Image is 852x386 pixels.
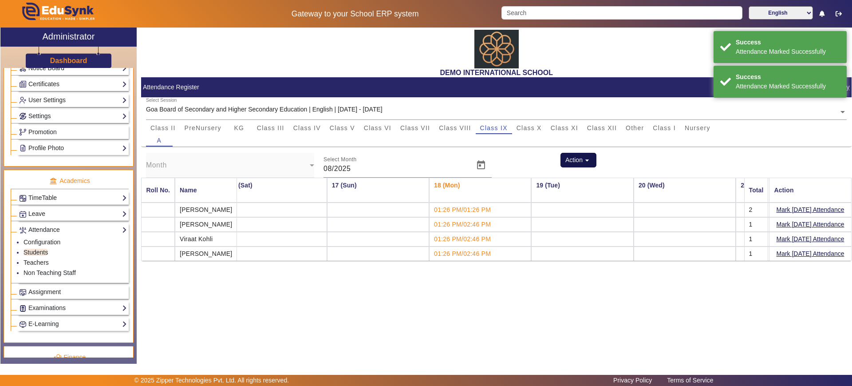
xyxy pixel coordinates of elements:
th: 21 (Thu) [736,178,838,203]
img: Branchoperations.png [20,129,26,135]
button: Open calendar [470,155,492,176]
a: Terms of Service [663,374,718,386]
a: Administrator [0,28,137,47]
p: Academics [11,176,129,186]
input: Search [501,6,742,20]
span: Promotion [28,128,57,135]
span: PreNursery [185,125,221,131]
h2: DEMO INTERNATIONAL SCHOOL [141,68,852,77]
mat-card-header: Attendance Register [141,77,852,97]
span: Assignment [28,288,61,295]
td: 01:26 PM/02:46 PM [429,217,531,232]
mat-cell: [PERSON_NAME] [175,203,237,217]
button: Action [560,153,597,168]
img: finance.png [54,354,62,362]
a: Assignment [19,287,127,297]
span: Class V [330,125,355,131]
span: Class XII [587,125,617,131]
mat-header-cell: Total [744,178,768,203]
mat-cell: 1 [744,247,768,261]
div: Attendance Marked Successfully [736,47,840,56]
h5: Gateway to your School ERP system [218,9,492,19]
button: Mark [DATE] Attendance [776,248,845,259]
mat-header-cell: Roll No. [141,178,175,203]
mat-header-cell: Action [769,178,852,203]
th: 17 (Sun) [327,178,429,203]
mat-cell: [PERSON_NAME] [175,217,237,232]
span: A [157,137,162,143]
div: Attendance Marked Successfully [736,82,840,91]
p: © 2025 Zipper Technologies Pvt. Ltd. All rights reserved. [134,376,289,385]
mat-cell: 2 [744,203,768,217]
th: 16 (Sat) [225,178,327,203]
mat-cell: [PERSON_NAME] [175,247,237,261]
th: 18 (Mon) [429,178,531,203]
a: Students [24,249,48,256]
td: 01:26 PM/01:26 PM [429,203,531,217]
h3: Dashboard [50,56,87,65]
th: 19 (Tue) [531,178,633,203]
span: Class X [517,125,542,131]
td: 01:26 PM/02:46 PM [429,232,531,247]
span: Class XI [551,125,578,131]
div: Goa Board of Secondary and Higher Secondary Education | English | [DATE] - [DATE] [146,105,383,114]
span: Class IX [480,125,508,131]
h2: Administrator [43,31,95,42]
a: Teachers [24,259,49,266]
mat-header-cell: Name [175,178,237,203]
mat-icon: arrow_drop_down [583,156,592,165]
span: Class IV [293,125,321,131]
div: Success [736,72,840,82]
button: Mark [DATE] Attendance [776,204,845,215]
mat-cell: Viraat Kohli [175,232,237,247]
span: Other [626,125,644,131]
img: abdd4561-dfa5-4bc5-9f22-bd710a8d2831 [474,30,519,68]
a: Non Teaching Staff [24,269,76,276]
span: Class VI [364,125,391,131]
a: Privacy Policy [609,374,656,386]
span: Class VIII [439,125,471,131]
a: Dashboard [50,56,88,65]
p: Finance [11,353,129,362]
td: 01:26 PM/02:46 PM [429,247,531,261]
span: Class III [257,125,284,131]
span: Nursery [685,125,710,131]
button: Mark [DATE] Attendance [776,234,845,245]
span: Class II [150,125,176,131]
mat-cell: 1 [744,217,768,232]
mat-cell: 1 [744,232,768,247]
img: academic.png [49,177,57,185]
span: Class VII [400,125,430,131]
span: Class I [653,125,676,131]
span: KG [234,125,244,131]
a: Promotion [19,127,127,137]
button: Mark [DATE] Attendance [776,219,845,230]
th: 20 (Wed) [634,178,736,203]
img: Assignments.png [20,289,26,296]
a: Configuration [24,239,60,246]
div: Success [736,38,840,47]
div: Select Session [146,97,177,104]
mat-label: Select Month [323,156,357,162]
